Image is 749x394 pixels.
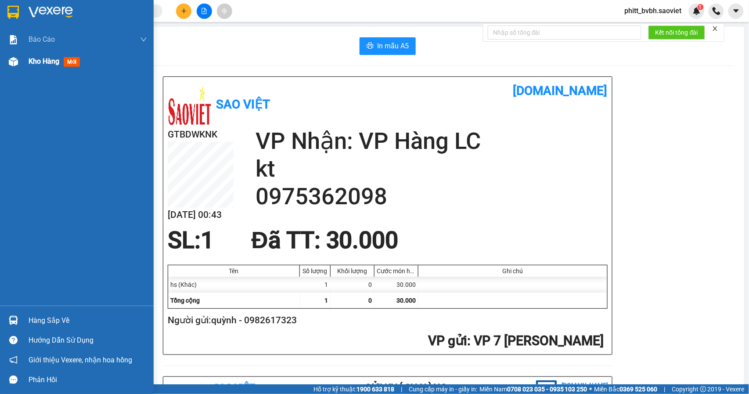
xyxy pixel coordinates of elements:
[713,7,720,15] img: phone-icon
[488,25,641,40] input: Nhập số tổng đài
[360,37,416,55] button: printerIn mẫu A5
[29,373,147,387] div: Phản hồi
[428,333,467,348] span: VP gửi
[367,42,374,51] span: printer
[251,227,398,254] span: Đã TT : 30.000
[29,334,147,347] div: Hướng dẫn sử dụng
[590,387,592,391] span: ⚪️
[479,384,587,394] span: Miền Nam
[302,267,328,275] div: Số lượng
[29,354,132,365] span: Giới thiệu Vexere, nhận hoa hồng
[29,57,59,65] span: Kho hàng
[168,208,234,222] h2: [DATE] 00:43
[513,83,608,98] b: [DOMAIN_NAME]
[712,25,718,32] span: close
[9,336,18,344] span: question-circle
[9,57,18,66] img: warehouse-icon
[377,267,416,275] div: Cước món hàng
[216,97,270,112] b: Sao Việt
[29,34,55,45] span: Báo cáo
[313,384,394,394] span: Hỗ trợ kỹ thuật:
[331,277,374,293] div: 0
[365,382,447,393] b: Gửi khách hàng
[620,386,658,393] strong: 0369 525 060
[9,356,18,364] span: notification
[700,386,706,392] span: copyright
[64,57,80,67] span: mới
[168,83,212,127] img: logo.jpg
[693,7,701,15] img: icon-new-feature
[9,376,18,384] span: message
[699,4,702,10] span: 1
[256,127,608,155] h2: VP Nhận: VP Hàng LC
[594,384,658,394] span: Miền Bắc
[324,297,328,304] span: 1
[221,8,227,14] span: aim
[618,5,689,16] span: phitt_bvbh.saoviet
[256,183,608,210] h2: 0975362098
[168,227,201,254] span: SL:
[421,267,605,275] div: Ghi chú
[664,384,666,394] span: |
[256,155,608,183] h2: kt
[728,4,744,19] button: caret-down
[648,25,705,40] button: Kết nối tổng đài
[140,36,147,43] span: down
[732,7,740,15] span: caret-down
[562,382,609,389] b: [DOMAIN_NAME]
[655,28,698,37] span: Kết nối tổng đài
[217,4,232,19] button: aim
[176,4,191,19] button: plus
[170,297,200,304] span: Tổng cộng
[201,227,214,254] span: 1
[377,40,409,51] span: In mẫu A5
[333,267,372,275] div: Khối lượng
[356,386,394,393] strong: 1900 633 818
[168,277,300,293] div: hs (Khác)
[170,267,297,275] div: Tên
[409,384,477,394] span: Cung cấp máy in - giấy in:
[368,297,372,304] span: 0
[401,384,402,394] span: |
[7,6,19,19] img: logo-vxr
[374,277,418,293] div: 30.000
[213,382,255,393] b: Sao Việt
[168,127,234,142] h2: GTBDWKNK
[507,386,587,393] strong: 0708 023 035 - 0935 103 250
[396,297,416,304] span: 30.000
[300,277,331,293] div: 1
[698,4,704,10] sup: 1
[9,316,18,325] img: warehouse-icon
[168,332,604,350] h2: : VP 7 [PERSON_NAME]
[201,8,207,14] span: file-add
[168,313,604,328] h2: Người gửi: quỳnh - 0982617323
[197,4,212,19] button: file-add
[29,314,147,327] div: Hàng sắp về
[181,8,187,14] span: plus
[9,35,18,44] img: solution-icon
